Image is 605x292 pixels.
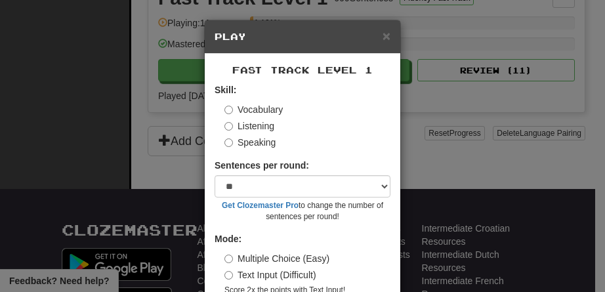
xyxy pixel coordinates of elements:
[215,85,236,95] strong: Skill:
[224,268,316,282] label: Text Input (Difficult)
[224,271,233,280] input: Text Input (Difficult)
[224,119,274,133] label: Listening
[224,136,276,149] label: Speaking
[224,138,233,147] input: Speaking
[215,159,309,172] label: Sentences per round:
[224,106,233,114] input: Vocabulary
[222,201,299,210] a: Get Clozemaster Pro
[224,103,283,116] label: Vocabulary
[224,122,233,131] input: Listening
[383,28,390,43] span: ×
[232,64,373,75] span: Fast Track Level 1
[224,255,233,263] input: Multiple Choice (Easy)
[215,30,390,43] h5: Play
[215,234,241,244] strong: Mode:
[224,252,329,265] label: Multiple Choice (Easy)
[215,200,390,222] small: to change the number of sentences per round!
[383,29,390,43] button: Close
